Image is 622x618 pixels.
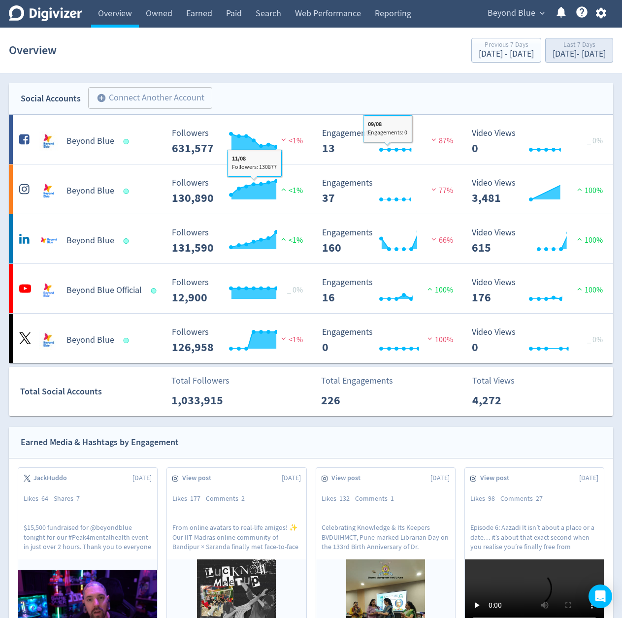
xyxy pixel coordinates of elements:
[279,136,303,146] span: <1%
[425,335,435,342] img: negative-performance.svg
[587,136,603,146] span: _ 0%
[167,178,315,204] svg: Followers ---
[488,494,495,503] span: 98
[429,235,439,243] img: negative-performance.svg
[66,334,114,346] h5: Beyond Blue
[241,494,245,503] span: 2
[279,335,303,345] span: <1%
[21,435,179,450] div: Earned Media & Hashtags by Engagement
[124,238,132,244] span: Data last synced: 14 Aug 2025, 11:01pm (AEST)
[575,186,585,193] img: positive-performance.svg
[20,385,164,399] div: Total Social Accounts
[355,494,399,504] div: Comments
[9,164,613,214] a: Beyond Blue undefinedBeyond Blue Followers --- Followers 130,890 <1% Engagements 37 Engagements 3...
[182,473,217,483] span: View post
[429,186,439,193] img: negative-performance.svg
[579,473,598,483] span: [DATE]
[97,93,106,103] span: add_circle
[66,185,114,197] h5: Beyond Blue
[472,391,529,409] p: 4,272
[479,50,534,59] div: [DATE] - [DATE]
[33,473,72,483] span: JackHuddo
[132,473,152,483] span: [DATE]
[167,327,315,354] svg: Followers ---
[279,235,303,245] span: <1%
[167,278,315,304] svg: Followers ---
[538,9,547,18] span: expand_more
[391,494,394,503] span: 1
[317,228,465,254] svg: Engagements 160
[66,285,142,296] h5: Beyond Blue Official
[9,314,613,363] a: Beyond Blue undefinedBeyond Blue Followers --- Followers 126,958 <1% Engagements 0 Engagements 0 ...
[589,585,612,608] div: Open Intercom Messenger
[479,41,534,50] div: Previous 7 Days
[39,181,59,201] img: Beyond Blue undefined
[279,335,289,342] img: negative-performance.svg
[66,135,114,147] h5: Beyond Blue
[172,523,300,551] p: From online avatars to real-life amigos! ✨ Our IIT Madras online community of Bandipur × Saranda ...
[425,285,453,295] span: 100%
[317,178,465,204] svg: Engagements 37
[467,129,615,155] svg: Video Views 0
[429,136,439,143] img: negative-performance.svg
[536,494,543,503] span: 27
[545,38,613,63] button: Last 7 Days[DATE]- [DATE]
[470,523,598,551] p: Episode 6: Aazadi It isn’t about a place or a date… it’s about that exact second when you realise...
[124,189,132,194] span: Data last synced: 14 Aug 2025, 11:01pm (AEST)
[575,235,603,245] span: 100%
[484,5,547,21] button: Beyond Blue
[39,330,59,350] img: Beyond Blue undefined
[279,186,289,193] img: positive-performance.svg
[81,89,212,109] a: Connect Another Account
[39,231,59,251] img: Beyond Blue undefined
[429,136,453,146] span: 87%
[321,391,378,409] p: 226
[39,281,59,300] img: Beyond Blue Official undefined
[331,473,366,483] span: View post
[553,50,606,59] div: [DATE] - [DATE]
[575,235,585,243] img: positive-performance.svg
[9,115,613,164] a: Beyond Blue undefinedBeyond Blue Followers --- Followers 631,577 <1% Engagements 13 Engagements 1...
[124,338,132,343] span: Data last synced: 15 Aug 2025, 5:01pm (AEST)
[151,288,160,293] span: Data last synced: 15 Aug 2025, 10:02am (AEST)
[322,494,355,504] div: Likes
[279,235,289,243] img: positive-performance.svg
[467,178,615,204] svg: Video Views 3,481
[472,374,529,388] p: Total Views
[553,41,606,50] div: Last 7 Days
[317,129,465,155] svg: Engagements 13
[287,285,303,295] span: _ 0%
[21,92,81,106] div: Social Accounts
[88,87,212,109] button: Connect Another Account
[322,523,450,551] p: Celebrating Knowledge & Its Keepers BVDUIHMCT, Pune marked Librarian Day on the 133rd Birth Anniv...
[317,278,465,304] svg: Engagements 16
[282,473,301,483] span: [DATE]
[575,186,603,195] span: 100%
[467,278,615,304] svg: Video Views 176
[500,494,548,504] div: Comments
[167,228,315,254] svg: Followers ---
[430,473,450,483] span: [DATE]
[171,374,229,388] p: Total Followers
[41,494,48,503] span: 64
[9,214,613,263] a: Beyond Blue undefinedBeyond Blue Followers --- Followers 131,590 <1% Engagements 160 Engagements ...
[206,494,250,504] div: Comments
[54,494,85,504] div: Shares
[467,228,615,254] svg: Video Views 615
[190,494,200,503] span: 177
[480,473,515,483] span: View post
[279,186,303,195] span: <1%
[471,38,541,63] button: Previous 7 Days[DATE] - [DATE]
[279,136,289,143] img: negative-performance.svg
[321,374,393,388] p: Total Engagements
[429,186,453,195] span: 77%
[76,494,80,503] span: 7
[317,327,465,354] svg: Engagements 0
[575,285,603,295] span: 100%
[172,494,206,504] div: Likes
[339,494,350,503] span: 132
[587,335,603,345] span: _ 0%
[575,285,585,293] img: positive-performance.svg
[9,264,613,313] a: Beyond Blue Official undefinedBeyond Blue Official Followers --- _ 0% Followers 12,900 Engagement...
[24,523,152,551] p: $15,500 fundraised for @beyondblue tonight for our #Peak4mentalhealth event in just over 2 hours....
